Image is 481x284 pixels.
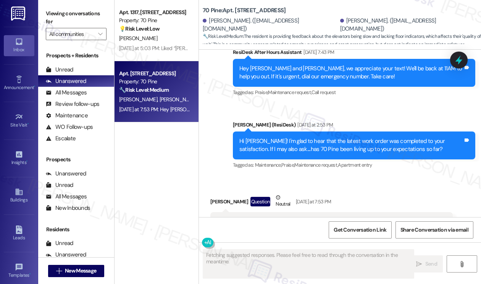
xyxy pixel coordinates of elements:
div: Hi [PERSON_NAME]! I'm glad to hear that the latest work order was completed to your satisfaction.... [239,137,463,154]
strong: 💡 Risk Level: Low [119,25,160,32]
span: [PERSON_NAME] [119,96,160,103]
div: WO Follow-ups [46,123,93,131]
a: Site Visit • [4,110,34,131]
div: Unanswered [46,170,86,178]
div: [DATE] 7:43 PM [302,48,334,56]
button: New Message [48,265,105,277]
div: Property: 70 Pine [119,16,190,24]
span: Praise , [281,162,294,168]
div: [PERSON_NAME]. ([EMAIL_ADDRESS][DOMAIN_NAME]) [203,17,338,33]
span: [PERSON_NAME] [119,35,157,42]
span: • [27,121,29,127]
div: Unread [46,181,73,189]
span: : The resident is providing feedback about the elevators being slow and lacking floor indicators,... [203,32,481,57]
span: • [29,271,31,277]
span: Maintenance request , [294,162,338,168]
button: Send [410,255,443,273]
div: All Messages [46,89,87,97]
div: Unanswered [46,251,86,259]
div: Prospects + Residents [38,52,114,60]
span: Share Conversation via email [400,226,468,234]
button: Get Conversation Link [329,221,391,239]
div: Unread [46,239,73,247]
b: 70 Pine: Apt. [STREET_ADDRESS] [203,6,286,15]
div: New Inbounds [46,204,90,212]
div: Review follow-ups [46,100,99,108]
div: ResiDesk After Hours Assistant [233,48,475,59]
div: Tagged as: [233,87,475,98]
img: ResiDesk Logo [11,6,27,21]
label: Viewing conversations for [46,8,107,28]
button: Share Conversation via email [395,221,473,239]
a: Leads [4,223,34,244]
div: All Messages [46,193,87,201]
span: Apartment entry [338,162,372,168]
div: Prospects [38,156,114,164]
textarea: Fetching suggested responses. Please feel free to read through the conversation in the meantime. [203,250,414,278]
div: [PERSON_NAME] [210,193,453,212]
div: Unread [46,66,73,74]
div: Property: 70 Pine [119,78,190,86]
a: Buildings [4,185,34,206]
span: • [34,84,35,89]
a: Inbox [4,35,34,56]
div: [PERSON_NAME]. ([EMAIL_ADDRESS][DOMAIN_NAME]) [340,17,476,33]
div: Tagged as: [233,159,475,170]
strong: 🔧 Risk Level: Medium [203,33,243,39]
span: Get Conversation Link [334,226,386,234]
a: Insights • [4,148,34,169]
div: Hey [PERSON_NAME] and [PERSON_NAME], we appreciate your text! We'll be back at 11AM to help you o... [239,65,463,81]
span: Call request [312,89,336,96]
strong: 🔧 Risk Level: Medium [119,86,169,93]
a: Templates • [4,261,34,281]
i:  [56,268,62,274]
span: Maintenance request , [268,89,312,96]
i:  [459,261,465,267]
span: [PERSON_NAME] [160,96,198,103]
span: New Message [65,267,96,275]
div: [DATE] at 7:53 PM [294,198,331,206]
div: Neutral [274,193,292,209]
span: Send [425,260,437,268]
i:  [416,261,422,267]
span: • [26,159,27,164]
div: [PERSON_NAME] (ResiDesk) [233,121,475,131]
span: Praise , [255,89,268,96]
div: Unanswered [46,77,86,85]
div: Escalate [46,135,76,143]
div: [DATE] at 2:53 PM [295,121,333,129]
div: Question [250,197,271,206]
div: Apt. [STREET_ADDRESS] [119,70,190,78]
div: Maintenance [46,112,88,120]
div: Residents [38,226,114,234]
div: Apt. 1317, [STREET_ADDRESS] [119,8,190,16]
span: Maintenance , [255,162,281,168]
i:  [98,31,102,37]
input: All communities [49,28,94,40]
